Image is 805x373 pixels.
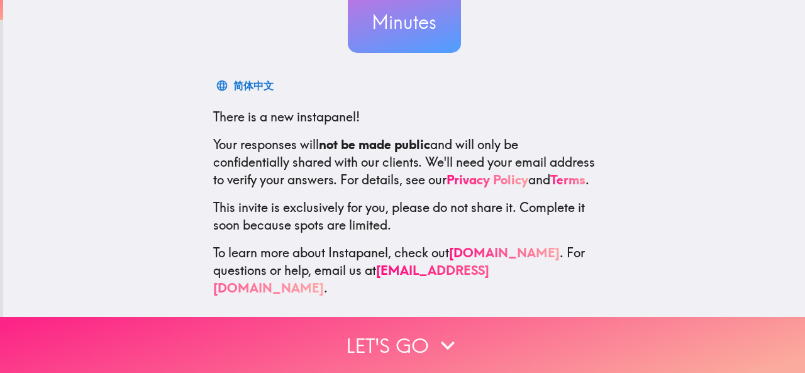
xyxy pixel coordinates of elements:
p: Your responses will and will only be confidentially shared with our clients. We'll need your emai... [213,136,596,189]
h3: Minutes [348,9,461,35]
b: not be made public [319,136,430,152]
button: 简体中文 [213,73,279,98]
div: 简体中文 [233,77,274,94]
a: [EMAIL_ADDRESS][DOMAIN_NAME] [213,262,489,296]
a: Privacy Policy [447,172,528,187]
span: There is a new instapanel! [213,109,360,125]
p: To learn more about Instapanel, check out . For questions or help, email us at . [213,244,596,297]
a: [DOMAIN_NAME] [449,245,560,260]
p: This invite is exclusively for you, please do not share it. Complete it soon because spots are li... [213,199,596,234]
a: Terms [550,172,586,187]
